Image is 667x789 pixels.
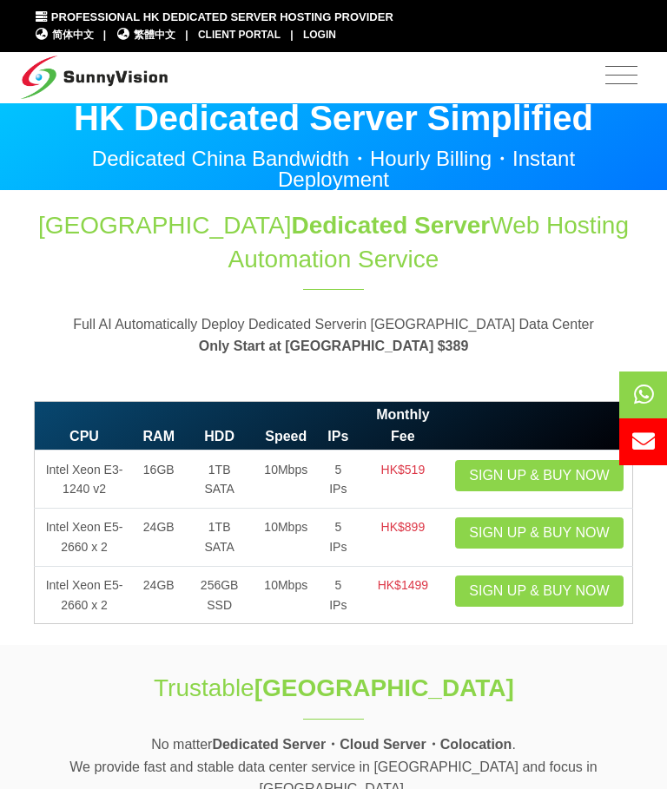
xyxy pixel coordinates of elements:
[455,460,623,491] a: Sign up & Buy Now
[317,566,360,624] td: 5 IPs
[51,10,393,23] span: Professional HK Dedicated Server Hosting Provider
[455,575,623,607] a: Sign up & Buy Now
[103,27,106,43] li: |
[154,671,513,705] h1: Trustable
[303,29,336,41] a: Login
[34,208,633,276] h1: [GEOGRAPHIC_DATA] Web Hosting Automation Service
[35,450,135,509] td: Intel Xeon E3-1240 v2
[134,450,183,509] td: 16GB
[185,27,188,43] li: |
[34,148,633,190] p: Dedicated China Bandwidth・Hourly Billing・Instant Deployment
[255,566,317,624] td: 10Mbps
[317,401,360,450] th: IPs
[116,27,175,43] a: 繁體中文
[255,450,317,509] td: 10Mbps
[34,313,633,358] p: Full AI Automatically Deploy Dedicated Serverin [GEOGRAPHIC_DATA] Data Center
[183,508,254,566] td: 1TB SATA
[455,517,623,549] a: Sign up & Buy Now
[183,450,254,509] td: 1TB SATA
[317,450,360,509] td: 5 IPs
[134,401,183,450] th: RAM
[360,508,446,566] td: HK$899
[34,27,94,43] a: 简体中文
[35,566,135,624] td: Intel Xeon E5-2660 x 2
[199,339,469,353] strong: Only Start at [GEOGRAPHIC_DATA] $389
[198,29,281,41] a: Client Portal
[317,508,360,566] td: 5 IPs
[35,508,135,566] td: Intel Xeon E5-2660 x 2
[134,566,183,624] td: 24GB
[35,401,135,450] th: CPU
[597,55,646,97] button: Toggle navigation
[360,401,446,450] th: Monthly Fee
[255,401,317,450] th: Speed
[290,27,293,43] li: |
[34,101,633,135] p: HK Dedicated Server Simplified
[212,737,512,752] strong: Dedicated Server・Cloud Server・Colocation
[134,508,183,566] td: 24GB
[291,212,490,239] span: Dedicated Server
[255,508,317,566] td: 10Mbps
[360,450,446,509] td: HK$519
[183,401,254,450] th: HDD
[360,566,446,624] td: HK$1499
[254,674,514,701] strong: [GEOGRAPHIC_DATA]
[183,566,254,624] td: 256GB SSD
